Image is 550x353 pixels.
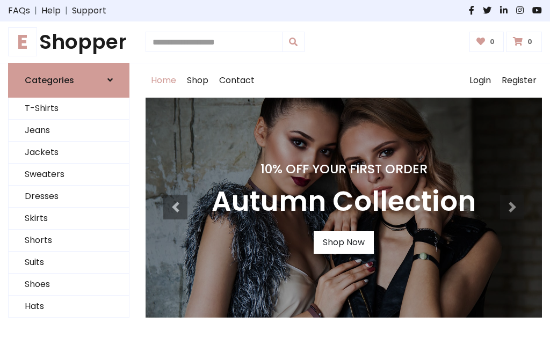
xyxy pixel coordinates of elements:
span: 0 [525,37,535,47]
h6: Categories [25,75,74,85]
a: 0 [506,32,542,52]
h3: Autumn Collection [212,185,476,218]
a: Jackets [9,142,129,164]
a: Suits [9,252,129,274]
a: Register [496,63,542,98]
span: | [61,4,72,17]
a: EShopper [8,30,129,54]
a: T-Shirts [9,98,129,120]
a: 0 [469,32,504,52]
a: Dresses [9,186,129,208]
a: Home [146,63,182,98]
a: Contact [214,63,260,98]
a: Login [464,63,496,98]
a: Shop Now [314,231,374,254]
a: Categories [8,63,129,98]
a: FAQs [8,4,30,17]
a: Help [41,4,61,17]
a: Jeans [9,120,129,142]
a: Shoes [9,274,129,296]
a: Hats [9,296,129,318]
span: 0 [487,37,497,47]
a: Shop [182,63,214,98]
span: E [8,27,37,56]
a: Support [72,4,106,17]
a: Sweaters [9,164,129,186]
a: Shorts [9,230,129,252]
h1: Shopper [8,30,129,54]
h4: 10% Off Your First Order [212,161,476,176]
a: Skirts [9,208,129,230]
span: | [30,4,41,17]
